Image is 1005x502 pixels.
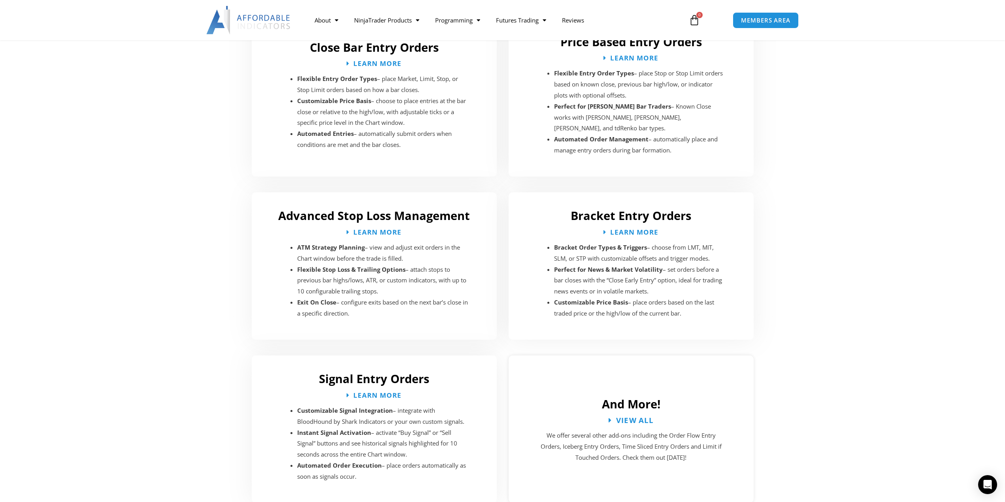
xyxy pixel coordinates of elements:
[554,243,647,251] strong: Bracket Order Types & Triggers
[733,12,799,28] a: MEMBERS AREA
[297,297,469,319] li: – configure exits based on the next bar’s close in a specific direction.
[554,102,671,110] strong: Perfect for [PERSON_NAME] Bar Traders
[677,9,712,32] a: 0
[347,392,402,399] a: Learn More
[554,68,726,101] li: – place Stop or Stop Limit orders based on known close, previous bar high/low, or indicator plots...
[297,460,469,482] li: – place orders automatically as soon as signals occur.
[297,242,469,264] li: – view and adjust exit orders in the Chart window before the trade is filled.
[260,371,489,386] h2: Signal Entry Orders
[297,243,365,251] strong: ATM Strategy Planning
[260,40,489,55] h2: Close Bar Entry Orders
[610,55,658,61] span: Learn More
[554,101,726,134] li: – Known Close works with [PERSON_NAME], [PERSON_NAME], [PERSON_NAME], and tdRenko bar types.
[297,73,469,96] li: – place Market, Limit, Stop, or Stop Limit orders based on how a bar closes.
[741,17,790,23] span: MEMBERS AREA
[554,69,634,77] strong: Flexible Entry Order Types
[346,11,427,29] a: NinjaTrader Products
[603,55,658,61] a: Learn More
[554,11,592,29] a: Reviews
[517,34,746,49] h2: Price Based Entry Orders
[307,11,346,29] a: About
[554,242,726,264] li: – choose from LMT, MIT, SLM, or STP with customizable offsets and trigger modes.
[347,60,402,67] a: Learn More
[554,265,663,273] strong: Perfect for News & Market Volatility
[353,229,402,235] span: Learn More
[554,135,649,143] strong: Automated Order Management
[297,128,469,150] li: – automatically submit orders when conditions are met and the bar closes.
[307,11,680,29] nav: Menu
[978,475,997,494] div: Open Intercom Messenger
[353,392,402,399] span: Learn More
[517,397,746,412] h2: And More!
[297,427,469,461] li: – activate “Buy Signal” or “Sell Signal” buttons and see historical signals highlighted for 10 se...
[297,97,371,105] strong: Customizable Price Basis
[554,264,726,297] li: – set orders before a bar closes with the “Close Early Entry” option, ideal for trading news even...
[297,298,336,306] strong: Exit On Close
[297,130,354,137] strong: Automated Entries
[696,12,703,18] span: 0
[347,229,402,235] a: Learn More
[260,208,489,223] h2: Advanced Stop Loss Management
[517,208,746,223] h2: Bracket Entry Orders
[297,75,377,83] strong: Flexible Entry Order Types
[297,429,371,436] strong: Instant Signal Activation
[603,229,658,235] a: Learn More
[608,416,653,424] a: View All
[488,11,554,29] a: Futures Trading
[297,406,393,414] strong: Customizable Signal Integration
[554,134,726,156] li: – automatically place and manage entry orders during bar formation.
[610,229,658,235] span: Learn More
[554,297,726,319] li: – place orders based on the last traded price or the high/low of the current bar.
[297,461,382,469] strong: Automated Order Execution
[616,416,654,424] span: View All
[297,96,469,129] li: – choose to place entries at the bar close or relative to the high/low, with adjustable ticks or ...
[353,60,402,67] span: Learn More
[297,264,469,297] li: – attach stops to previous bar highs/lows, ATR, or custom indicators, with up to 10 configurable ...
[554,298,628,306] strong: Customizable Price Basis
[206,6,291,34] img: LogoAI | Affordable Indicators – NinjaTrader
[297,405,469,427] li: – integrate with BloodHound by Shark Indicators or your own custom signals.
[536,430,726,463] p: We offer several other add-ons including the Order Flow Entry Orders, Iceberg Entry Orders, Time ...
[297,265,405,273] strong: Flexible Stop Loss & Trailing Options
[427,11,488,29] a: Programming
